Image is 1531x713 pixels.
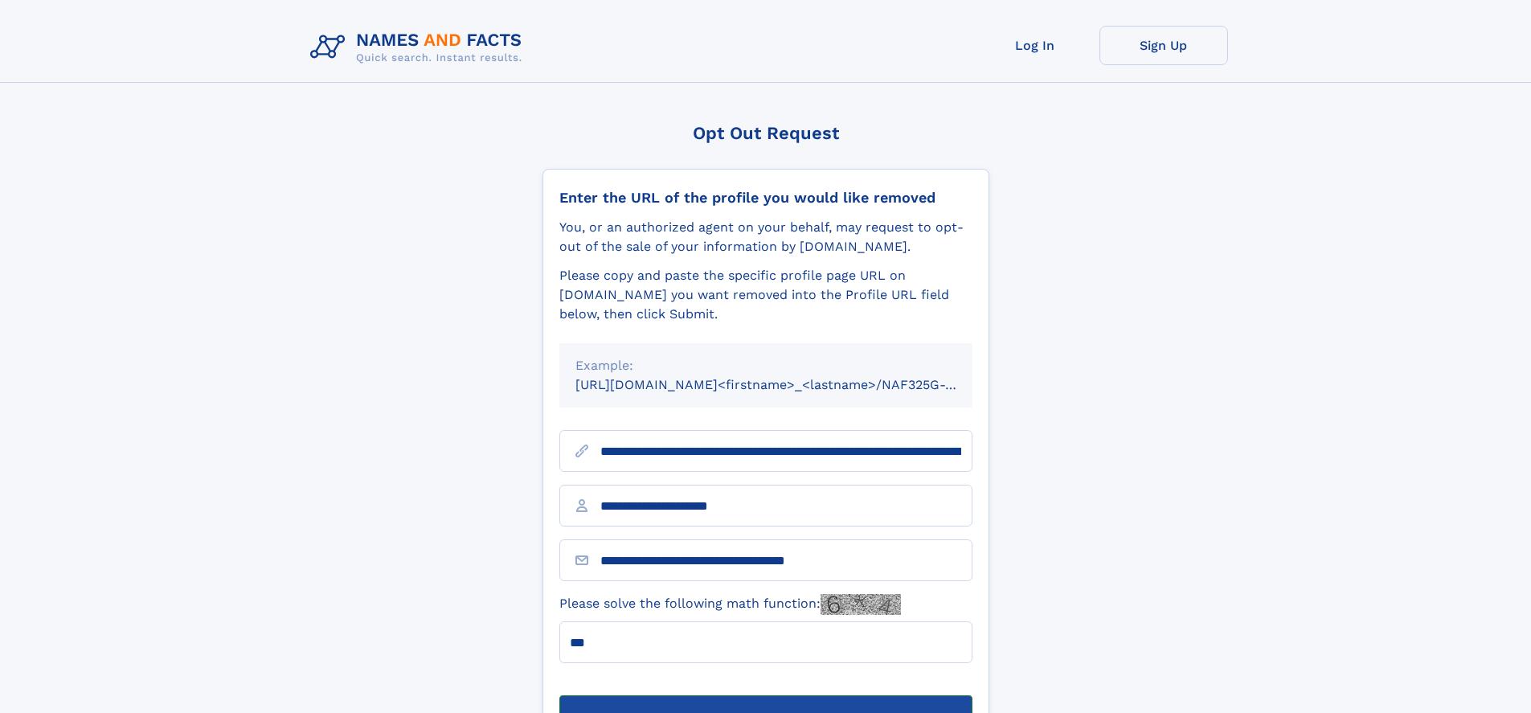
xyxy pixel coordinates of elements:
[559,266,972,324] div: Please copy and paste the specific profile page URL on [DOMAIN_NAME] you want removed into the Pr...
[575,377,1003,392] small: [URL][DOMAIN_NAME]<firstname>_<lastname>/NAF325G-xxxxxxxx
[559,218,972,256] div: You, or an authorized agent on your behalf, may request to opt-out of the sale of your informatio...
[542,123,989,143] div: Opt Out Request
[1099,26,1228,65] a: Sign Up
[575,356,956,375] div: Example:
[559,189,972,207] div: Enter the URL of the profile you would like removed
[304,26,535,69] img: Logo Names and Facts
[559,594,901,615] label: Please solve the following math function:
[971,26,1099,65] a: Log In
